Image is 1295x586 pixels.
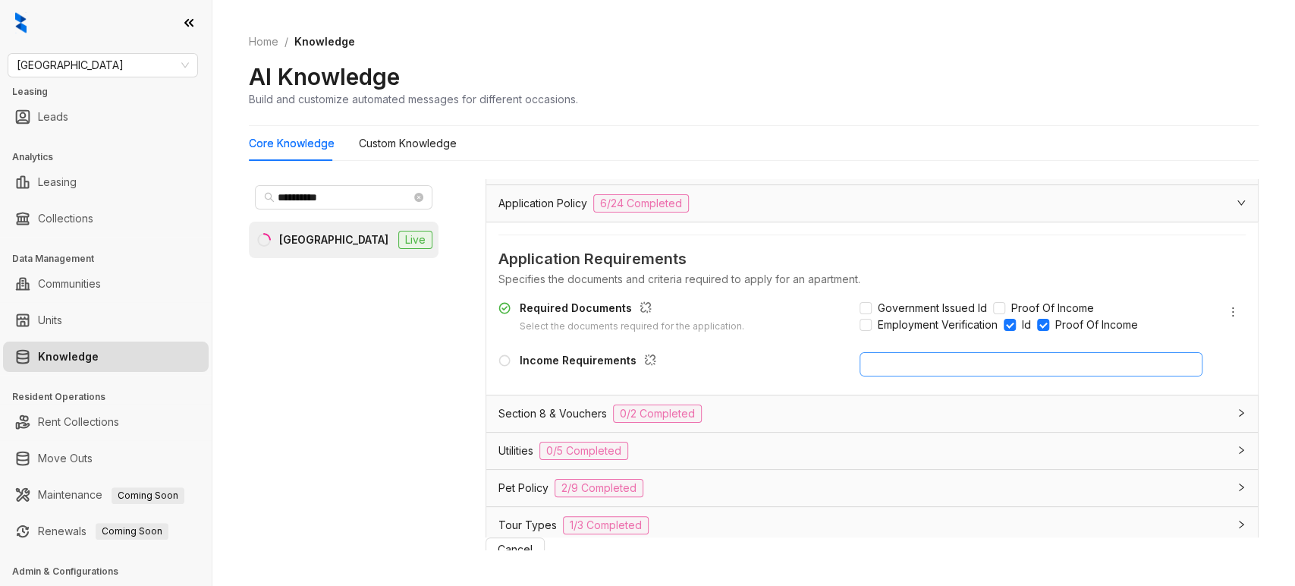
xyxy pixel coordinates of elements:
[520,320,744,334] div: Select the documents required for the application.
[38,102,68,132] a: Leads
[398,231,432,249] span: Live
[17,54,189,77] span: Fairfield
[498,541,533,558] span: Cancel
[1237,446,1246,455] span: collapsed
[3,516,209,547] li: Renewals
[38,167,77,197] a: Leasing
[613,405,702,423] span: 0/2 Completed
[1237,408,1246,417] span: collapsed
[563,516,649,534] span: 1/3 Completed
[1237,198,1246,207] span: expanded
[498,195,587,212] span: Application Policy
[12,252,212,266] h3: Data Management
[249,91,578,107] div: Build and customize automated messages for different occasions.
[12,390,212,404] h3: Resident Operations
[3,342,209,372] li: Knowledge
[38,407,119,437] a: Rent Collections
[279,232,388,248] div: [GEOGRAPHIC_DATA]
[1016,317,1037,333] span: Id
[872,300,993,317] span: Government Issued Id
[38,443,93,474] a: Move Outs
[1237,483,1246,492] span: collapsed
[3,407,209,437] li: Rent Collections
[498,480,548,496] span: Pet Policy
[12,565,212,578] h3: Admin & Configurations
[1227,306,1239,318] span: more
[486,185,1258,222] div: Application Policy6/24 Completed
[486,537,545,562] button: Cancel
[249,135,335,152] div: Core Knowledge
[359,135,457,152] div: Custom Knowledge
[498,443,533,459] span: Utilities
[486,395,1258,432] div: Section 8 & Vouchers0/2 Completed
[38,203,93,234] a: Collections
[12,150,212,164] h3: Analytics
[3,480,209,510] li: Maintenance
[3,102,209,132] li: Leads
[520,352,662,372] div: Income Requirements
[38,269,101,299] a: Communities
[1049,317,1144,333] span: Proof Of Income
[3,443,209,474] li: Move Outs
[593,194,689,213] span: 6/24 Completed
[294,35,355,48] span: Knowledge
[284,33,288,50] li: /
[3,305,209,336] li: Units
[486,470,1258,506] div: Pet Policy2/9 Completed
[38,305,62,336] a: Units
[498,247,1246,271] span: Application Requirements
[486,507,1258,543] div: Tour Types1/3 Completed
[486,433,1258,469] div: Utilities0/5 Completed
[498,405,607,422] span: Section 8 & Vouchers
[414,193,423,202] span: close-circle
[12,85,212,99] h3: Leasing
[3,203,209,234] li: Collections
[539,442,628,460] span: 0/5 Completed
[96,523,168,540] span: Coming Soon
[264,192,275,203] span: search
[498,271,1246,288] div: Specifies the documents and criteria required to apply for an apartment.
[3,167,209,197] li: Leasing
[112,487,184,504] span: Coming Soon
[1005,300,1100,317] span: Proof Of Income
[1237,520,1246,529] span: collapsed
[38,516,168,547] a: RenewalsComing Soon
[498,517,557,534] span: Tour Types
[520,300,744,320] div: Required Documents
[3,269,209,299] li: Communities
[38,342,99,372] a: Knowledge
[15,12,27,33] img: logo
[555,479,643,497] span: 2/9 Completed
[872,317,1004,333] span: Employment Verification
[249,62,400,91] h2: AI Knowledge
[246,33,281,50] a: Home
